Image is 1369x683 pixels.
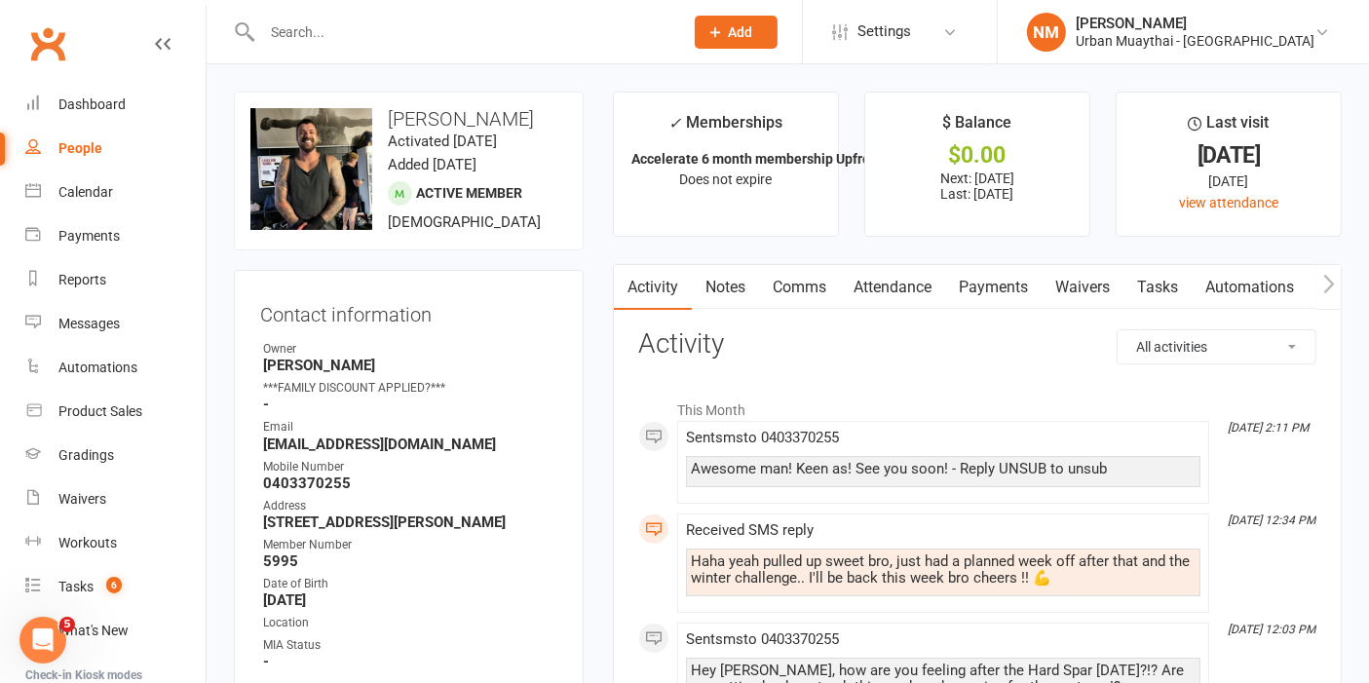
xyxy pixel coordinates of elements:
div: Calendar [58,184,113,200]
div: Mobile Number [263,458,557,476]
a: Waivers [25,477,206,521]
a: Comms [759,265,840,310]
div: People [58,140,102,156]
p: Next: [DATE] Last: [DATE] [883,171,1072,202]
a: Automations [25,346,206,390]
strong: - [263,396,557,413]
span: Does not expire [679,171,772,187]
a: Automations [1192,265,1308,310]
div: Workouts [58,535,117,550]
div: [PERSON_NAME] [1076,15,1314,32]
i: ✓ [668,114,681,133]
div: Payments [58,228,120,244]
div: Owner [263,340,557,359]
div: Messages [58,316,120,331]
a: Product Sales [25,390,206,434]
span: 6 [106,577,122,593]
div: Awesome man! Keen as! See you soon! - Reply UNSUB to unsub [691,461,1196,477]
a: Reports [25,258,206,302]
a: Calendar [25,171,206,214]
a: Payments [25,214,206,258]
time: Activated [DATE] [388,133,497,150]
a: Messages [25,302,206,346]
div: Location [263,614,557,632]
strong: 5995 [263,552,557,570]
div: ***FAMILY DISCOUNT APPLIED?*** [263,379,557,398]
i: [DATE] 2:11 PM [1228,421,1309,435]
h3: [PERSON_NAME] [250,108,567,130]
span: [DEMOGRAPHIC_DATA] [388,213,541,231]
time: Added [DATE] [388,156,476,173]
img: image1731399307.png [250,108,372,230]
strong: - [263,653,557,670]
strong: [DATE] [263,591,557,609]
i: [DATE] 12:34 PM [1228,513,1315,527]
span: Active member [416,185,522,201]
span: 5 [59,617,75,632]
div: Address [263,497,557,515]
div: $ Balance [943,110,1012,145]
span: Settings [857,10,911,54]
a: Dashboard [25,83,206,127]
a: Clubworx [23,19,72,68]
span: Add [729,24,753,40]
a: Attendance [840,265,945,310]
strong: Accelerate 6 month membership Upfront [631,151,883,167]
iframe: Intercom live chat [19,617,66,664]
div: Haha yeah pulled up sweet bro, just had a planned week off after that and the winter challenge.. ... [691,553,1196,587]
h3: Activity [638,329,1316,360]
a: Gradings [25,434,206,477]
div: Product Sales [58,403,142,419]
div: Waivers [58,491,106,507]
a: Payments [945,265,1042,310]
a: Waivers [1042,265,1123,310]
a: Tasks [1123,265,1192,310]
strong: [STREET_ADDRESS][PERSON_NAME] [263,513,557,531]
div: Urban Muaythai - [GEOGRAPHIC_DATA] [1076,32,1314,50]
div: Gradings [58,447,114,463]
a: Activity [614,265,692,310]
strong: [EMAIL_ADDRESS][DOMAIN_NAME] [263,436,557,453]
div: $0.00 [883,145,1072,166]
a: People [25,127,206,171]
h3: Contact information [260,296,557,325]
div: What's New [58,623,129,638]
div: Member Number [263,536,557,554]
div: Reports [58,272,106,287]
div: Memberships [668,110,782,146]
div: Date of Birth [263,575,557,593]
strong: 0403370255 [263,474,557,492]
a: What's New [25,609,206,653]
div: NM [1027,13,1066,52]
li: This Month [638,390,1316,421]
a: Tasks 6 [25,565,206,609]
div: MIA Status [263,636,557,655]
button: Add [695,16,778,49]
div: Dashboard [58,96,126,112]
i: [DATE] 12:03 PM [1228,623,1315,636]
span: Sent sms to 0403370255 [686,630,839,648]
input: Search... [256,19,669,46]
div: [DATE] [1134,171,1323,192]
a: Workouts [25,521,206,565]
span: Sent sms to 0403370255 [686,429,839,446]
strong: [PERSON_NAME] [263,357,557,374]
div: [DATE] [1134,145,1323,166]
div: Received SMS reply [686,522,1200,539]
div: Last visit [1189,110,1270,145]
div: Email [263,418,557,436]
div: Automations [58,360,137,375]
a: Notes [692,265,759,310]
div: Tasks [58,579,94,594]
a: view attendance [1179,195,1278,210]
